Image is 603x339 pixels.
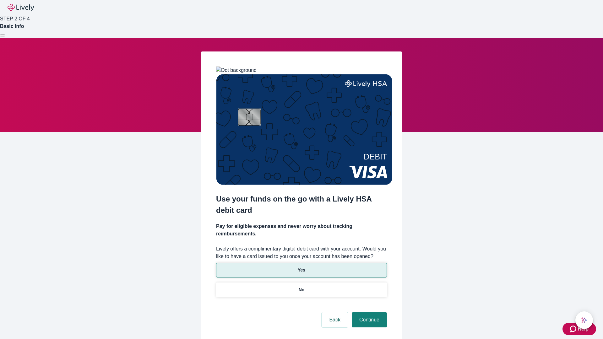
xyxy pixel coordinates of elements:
[581,317,587,323] svg: Lively AI Assistant
[216,245,387,260] label: Lively offers a complimentary digital debit card with your account. Would you like to have a card...
[216,263,387,277] button: Yes
[322,312,348,327] button: Back
[8,4,34,11] img: Lively
[352,312,387,327] button: Continue
[216,193,387,216] h2: Use your funds on the go with a Lively HSA debit card
[216,74,392,185] img: Debit card
[216,282,387,297] button: No
[570,325,578,333] svg: Zendesk support icon
[216,223,387,238] h4: Pay for eligible expenses and never worry about tracking reimbursements.
[575,311,593,329] button: chat
[562,323,596,335] button: Zendesk support iconHelp
[298,267,305,273] p: Yes
[299,287,305,293] p: No
[216,67,257,74] img: Dot background
[578,325,589,333] span: Help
